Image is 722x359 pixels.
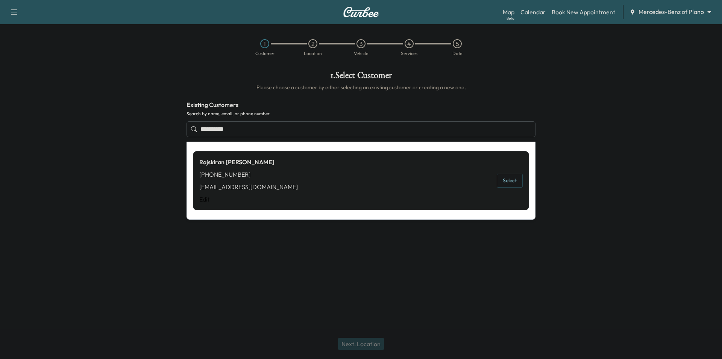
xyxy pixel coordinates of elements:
a: Edit [199,195,298,204]
div: 4 [405,39,414,48]
a: Calendar [520,8,546,17]
div: Location [304,51,322,56]
div: Date [452,51,462,56]
h1: 1 . Select Customer [187,71,535,84]
button: Select [497,174,523,188]
a: MapBeta [503,8,514,17]
div: Vehicle [354,51,368,56]
span: Mercedes-Benz of Plano [639,8,704,16]
div: [EMAIL_ADDRESS][DOMAIN_NAME] [199,182,298,191]
div: Customer [255,51,275,56]
div: [PHONE_NUMBER] [199,170,298,179]
div: 5 [453,39,462,48]
h4: Existing Customers [187,100,535,109]
h6: Please choose a customer by either selecting an existing customer or creating a new one. [187,84,535,91]
div: 2 [308,39,317,48]
div: Beta [507,15,514,21]
div: Services [401,51,417,56]
a: Book New Appointment [552,8,615,17]
img: Curbee Logo [343,7,379,17]
div: 1 [260,39,269,48]
div: 3 [356,39,366,48]
label: Search by name, email, or phone number [187,111,535,117]
div: Rajskiran [PERSON_NAME] [199,157,298,167]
